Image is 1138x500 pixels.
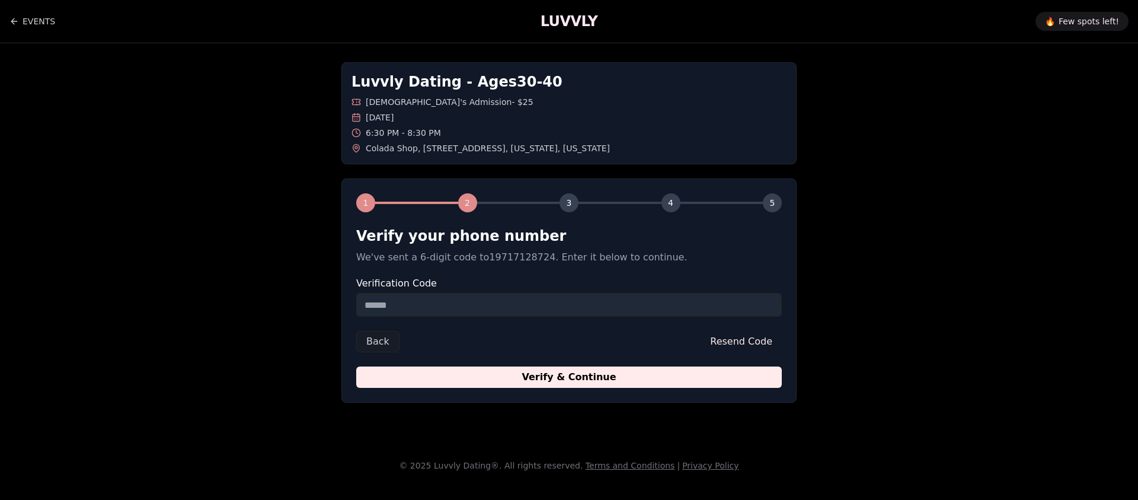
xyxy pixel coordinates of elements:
span: [DATE] [366,112,394,123]
a: LUVVLY [541,12,597,31]
label: Verification Code [356,279,782,288]
div: 3 [560,193,578,212]
p: We've sent a 6-digit code to 19717128724 . Enter it below to continue. [356,250,782,265]
h2: Verify your phone number [356,227,782,246]
h1: Luvvly Dating - Ages 30 - 40 [351,72,787,91]
a: Back to events [9,9,55,33]
span: 6:30 PM - 8:30 PM [366,127,441,139]
button: Resend Code [701,331,782,352]
span: | [677,461,680,470]
a: Terms and Conditions [586,461,675,470]
div: 2 [458,193,477,212]
button: Back [356,331,399,352]
div: 5 [763,193,782,212]
span: Few spots left! [1059,15,1119,27]
button: Verify & Continue [356,367,782,388]
span: Colada Shop , [STREET_ADDRESS] , [US_STATE] , [US_STATE] [366,142,610,154]
span: 🔥 [1045,15,1055,27]
span: [DEMOGRAPHIC_DATA]'s Admission - $25 [366,96,533,108]
div: 1 [356,193,375,212]
div: 4 [661,193,680,212]
a: Privacy Policy [682,461,739,470]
